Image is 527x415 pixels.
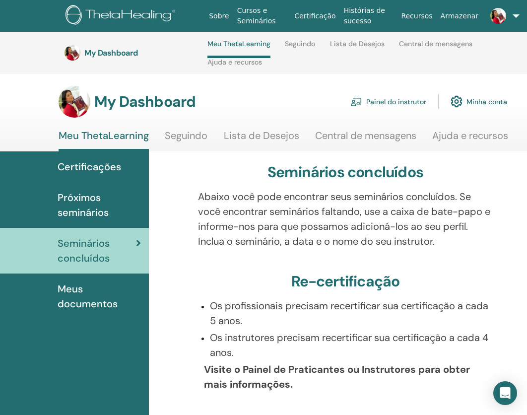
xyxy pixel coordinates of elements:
h3: Re-certificação [291,273,400,290]
p: Abaixo você pode encontrar seus seminários concluídos. Se você encontrar seminários faltando, use... [198,189,493,249]
img: chalkboard-teacher.svg [350,97,362,106]
p: Os instrutores precisam recertificar sua certificação a cada 4 anos. [210,330,493,360]
a: Lista de Desejos [330,40,385,56]
a: Cursos e Seminários [233,1,291,30]
img: cog.svg [451,93,462,110]
img: default.jpg [490,8,506,24]
span: Certificações [58,159,121,174]
a: Seguindo [165,130,207,149]
a: Meu ThetaLearning [59,130,149,151]
h3: Seminários concluídos [267,163,423,181]
a: Ajuda e recursos [432,130,508,149]
a: Central de mensagens [315,130,416,149]
h3: My Dashboard [94,93,196,111]
a: Armazenar [437,7,482,25]
img: default.jpg [65,45,80,61]
span: Próximos seminários [58,190,141,220]
img: logo.png [66,5,179,27]
span: Seminários concluídos [58,236,136,266]
a: Ajuda e recursos [207,58,262,74]
a: Lista de Desejos [224,130,299,149]
a: Meu ThetaLearning [207,40,270,58]
a: Minha conta [451,90,507,112]
a: Certificação [290,7,339,25]
a: Central de mensagens [399,40,472,56]
img: default.jpg [59,86,90,118]
a: Seguindo [285,40,315,56]
a: Recursos [397,7,436,25]
a: Histórias de sucesso [340,1,397,30]
h3: My Dashboard [84,48,184,58]
a: Painel do instrutor [350,90,426,112]
b: Visite o Painel de Praticantes ou Instrutores para obter mais informações. [204,363,470,391]
p: Os profissionais precisam recertificar sua certificação a cada 5 anos. [210,298,493,328]
a: Sobre [205,7,233,25]
div: Open Intercom Messenger [493,381,517,405]
span: Meus documentos [58,281,141,311]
